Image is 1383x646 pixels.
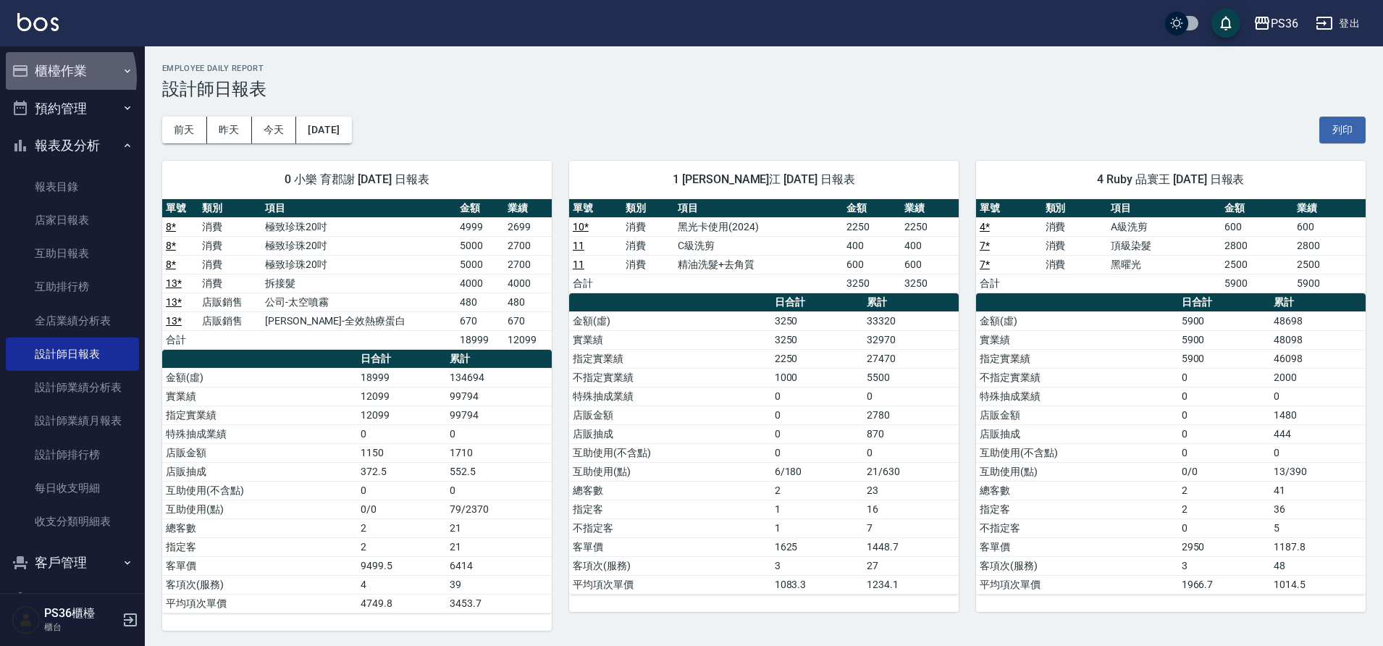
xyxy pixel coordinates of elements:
[261,255,456,274] td: 極致珍珠20吋
[1178,575,1270,594] td: 1966.7
[504,236,552,255] td: 2700
[976,274,1042,293] td: 合計
[456,293,504,311] td: 480
[456,311,504,330] td: 670
[901,255,959,274] td: 600
[976,575,1178,594] td: 平均項次單價
[1293,255,1366,274] td: 2500
[6,270,139,303] a: 互助排行榜
[357,350,446,369] th: 日合計
[162,64,1366,73] h2: Employee Daily Report
[357,537,446,556] td: 2
[863,443,959,462] td: 0
[1178,387,1270,406] td: 0
[446,537,552,556] td: 21
[1178,424,1270,443] td: 0
[1042,255,1108,274] td: 消費
[1107,255,1221,274] td: 黑曜光
[357,387,446,406] td: 12099
[674,217,843,236] td: 黑光卡使用(2024)
[446,500,552,519] td: 79/2370
[569,462,771,481] td: 互助使用(點)
[771,387,863,406] td: 0
[901,236,959,255] td: 400
[1178,462,1270,481] td: 0/0
[162,424,357,443] td: 特殊抽成業績
[1178,519,1270,537] td: 0
[180,172,534,187] span: 0 小樂 育郡謝 [DATE] 日報表
[1042,199,1108,218] th: 類別
[207,117,252,143] button: 昨天
[17,13,59,31] img: Logo
[771,462,863,481] td: 6/180
[504,293,552,311] td: 480
[6,170,139,204] a: 報表目錄
[863,500,959,519] td: 16
[6,582,139,619] button: 員工及薪資
[569,406,771,424] td: 店販金額
[771,424,863,443] td: 0
[976,368,1178,387] td: 不指定實業績
[976,406,1178,424] td: 店販金額
[261,217,456,236] td: 極致珍珠20吋
[456,274,504,293] td: 4000
[504,199,552,218] th: 業績
[569,274,622,293] td: 合計
[261,274,456,293] td: 拆接髮
[261,236,456,255] td: 極致珍珠20吋
[1270,519,1366,537] td: 5
[162,481,357,500] td: 互助使用(不含點)
[446,575,552,594] td: 39
[1042,217,1108,236] td: 消費
[771,537,863,556] td: 1625
[296,117,351,143] button: [DATE]
[198,255,261,274] td: 消費
[6,52,139,90] button: 櫃檯作業
[1178,556,1270,575] td: 3
[843,255,901,274] td: 600
[1178,293,1270,312] th: 日合計
[1270,500,1366,519] td: 36
[1178,368,1270,387] td: 0
[771,519,863,537] td: 1
[357,462,446,481] td: 372.5
[456,236,504,255] td: 5000
[162,594,357,613] td: 平均項次單價
[863,368,959,387] td: 5500
[863,537,959,556] td: 1448.7
[1178,406,1270,424] td: 0
[569,443,771,462] td: 互助使用(不含點)
[504,274,552,293] td: 4000
[674,199,843,218] th: 項目
[1178,443,1270,462] td: 0
[357,556,446,575] td: 9499.5
[162,79,1366,99] h3: 設計師日報表
[446,387,552,406] td: 99794
[569,387,771,406] td: 特殊抽成業績
[1270,311,1366,330] td: 48698
[569,199,959,293] table: a dense table
[6,438,139,471] a: 設計師排行榜
[1293,199,1366,218] th: 業績
[622,255,675,274] td: 消費
[569,311,771,330] td: 金額(虛)
[569,330,771,349] td: 實業績
[1221,217,1293,236] td: 600
[569,424,771,443] td: 店販抽成
[976,537,1178,556] td: 客單價
[622,236,675,255] td: 消費
[1319,117,1366,143] button: 列印
[1271,14,1298,33] div: PS36
[446,350,552,369] th: 累計
[1248,9,1304,38] button: PS36
[6,204,139,237] a: 店家日報表
[198,217,261,236] td: 消費
[771,368,863,387] td: 1000
[252,117,297,143] button: 今天
[1211,9,1240,38] button: save
[843,217,901,236] td: 2250
[6,304,139,337] a: 全店業績分析表
[162,462,357,481] td: 店販抽成
[446,443,552,462] td: 1710
[863,481,959,500] td: 23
